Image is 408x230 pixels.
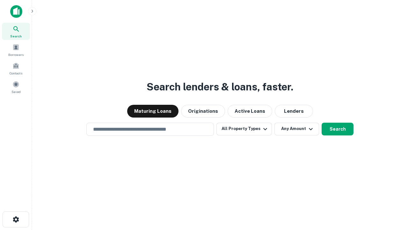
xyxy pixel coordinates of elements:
[228,105,272,118] button: Active Loans
[2,78,30,96] a: Saved
[127,105,178,118] button: Maturing Loans
[216,123,272,135] button: All Property Types
[8,52,24,57] span: Borrowers
[376,179,408,210] iframe: Chat Widget
[2,60,30,77] a: Contacts
[274,123,319,135] button: Any Amount
[275,105,313,118] button: Lenders
[2,41,30,58] a: Borrowers
[181,105,225,118] button: Originations
[2,23,30,40] a: Search
[11,89,21,94] span: Saved
[10,5,22,18] img: capitalize-icon.png
[147,79,293,95] h3: Search lenders & loans, faster.
[10,71,22,76] span: Contacts
[322,123,353,135] button: Search
[10,34,22,39] span: Search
